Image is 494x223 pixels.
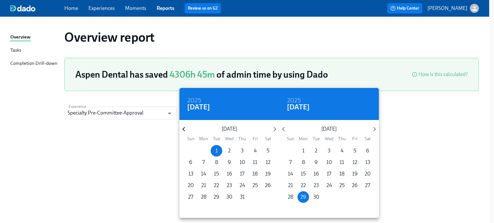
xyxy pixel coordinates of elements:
button: 16 [224,168,235,180]
p: 6 [189,159,192,166]
p: 10 [326,159,332,166]
button: 13 [185,168,197,180]
button: 21 [285,180,296,191]
button: 28 [198,191,209,203]
p: 21 [288,182,293,189]
button: 1 [297,145,309,157]
p: 27 [365,182,370,189]
p: 30 [313,193,319,201]
button: 14 [285,168,296,180]
span: Fri [349,136,361,142]
button: 24 [323,180,335,191]
p: 13 [188,170,193,177]
span: Sun [285,136,296,142]
button: 9 [310,157,322,168]
p: 23 [314,182,319,189]
button: 9 [224,157,235,168]
button: 6 [362,145,373,157]
p: 27 [188,193,193,201]
span: Mon [198,136,209,142]
p: 2 [315,147,317,154]
p: 12 [266,159,270,166]
p: 26 [265,182,271,189]
p: 29 [214,193,219,201]
span: Sun [185,136,197,142]
span: Sat [362,136,373,142]
p: 4 [341,147,343,154]
button: 14 [198,168,209,180]
button: 27 [362,180,373,191]
button: 7 [198,157,209,168]
button: 20 [185,180,197,191]
button: 10 [323,157,335,168]
button: 15 [297,168,309,180]
button: 23 [224,180,235,191]
span: Tue [310,136,322,142]
button: 11 [249,157,261,168]
p: 17 [327,170,331,177]
p: 15 [214,170,219,177]
button: 30 [310,191,322,203]
p: 7 [289,159,292,166]
button: 21 [198,180,209,191]
button: 12 [349,157,361,168]
span: Mon [297,136,309,142]
span: Fri [249,136,261,142]
button: 22 [297,180,309,191]
button: 8 [297,157,309,168]
span: Thu [336,136,348,142]
button: 25 [249,180,261,191]
p: 8 [302,159,305,166]
p: 5 [353,147,356,154]
p: 23 [227,182,232,189]
p: 15 [301,170,306,177]
p: 14 [288,170,293,177]
button: 7 [285,157,296,168]
button: 17 [236,168,248,180]
button: 25 [336,180,348,191]
p: 11 [253,159,257,166]
button: 29 [297,191,309,203]
p: 8 [215,159,218,166]
button: 6 [185,157,197,168]
span: Wed [224,136,235,142]
p: 19 [352,170,358,177]
button: 26 [262,180,274,191]
button: [DATE] [287,104,310,110]
p: 1 [302,147,305,154]
span: Tue [211,136,222,142]
button: 24 [236,180,248,191]
p: 19 [265,170,271,177]
p: 22 [301,182,306,189]
h6: 2025 [287,96,301,106]
button: 17 [323,168,335,180]
span: Thu [236,136,248,142]
button: 2025 [287,98,301,104]
p: 16 [314,170,319,177]
button: 18 [249,168,261,180]
p: 2 [228,147,231,154]
p: 13 [365,159,370,166]
p: 25 [252,182,258,189]
p: 18 [252,170,258,177]
button: 2 [224,145,235,157]
p: 7 [202,159,205,166]
p: 24 [326,182,332,189]
p: 3 [241,147,243,154]
button: 11 [336,157,348,168]
button: 4 [336,145,348,157]
p: 5 [267,147,270,154]
p: 24 [240,182,245,189]
button: 10 [236,157,248,168]
button: 18 [336,168,348,180]
p: 12 [352,159,357,166]
button: 28 [285,191,296,203]
h6: 2025 [187,96,201,106]
p: 18 [339,170,344,177]
p: 22 [214,182,219,189]
h4: [DATE] [187,102,210,112]
button: 20 [362,168,373,180]
button: 30 [224,191,235,203]
button: 15 [211,168,222,180]
button: 19 [262,168,274,180]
